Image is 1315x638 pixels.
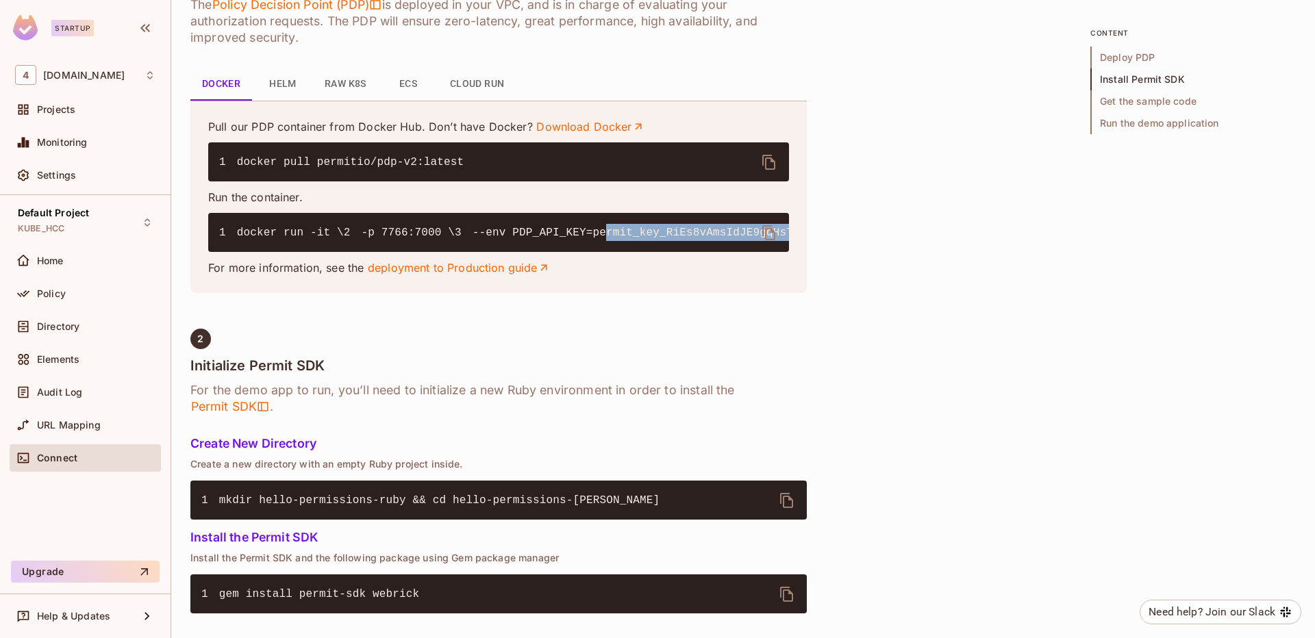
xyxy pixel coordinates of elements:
[344,225,362,241] span: 2
[190,437,807,450] h5: Create New Directory
[208,260,789,275] p: For more information, see the
[536,119,644,134] a: Download Docker
[37,452,77,463] span: Connect
[51,20,94,36] div: Startup
[37,288,66,299] span: Policy
[237,156,464,168] span: docker pull permitio/pdp-v2:latest
[43,70,125,81] span: Workspace: 46labs.com
[208,119,789,134] p: Pull our PDP container from Docker Hub. Don’t have Docker?
[753,216,786,249] button: delete
[201,492,219,509] span: 1
[314,68,377,101] button: Raw K8s
[13,15,38,40] img: SReyMgAAAABJRU5ErkJggg==
[37,104,75,115] span: Projects
[1090,90,1296,112] span: Get the sample code
[190,552,807,563] p: Install the Permit SDK and the following package using Gem package manager
[37,321,79,332] span: Directory
[1090,47,1296,68] span: Deploy PDP
[771,484,803,517] button: delete
[190,398,270,415] span: Permit SDK
[219,588,420,600] span: gem install permit-sdk webrick
[1090,27,1296,38] p: content
[753,146,786,179] button: delete
[37,611,110,622] span: Help & Updates
[18,207,89,218] span: Default Project
[1090,112,1296,134] span: Run the demo application
[197,333,203,344] span: 2
[18,223,64,234] span: KUBE_HCC
[11,561,160,583] button: Upgrade
[237,227,344,239] span: docker run -it \
[190,382,807,415] h6: For the demo app to run, you’ll need to initialize a new Ruby environment in order to install the .
[208,190,789,205] p: Run the container.
[1149,604,1275,620] div: Need help? Join our Slack
[455,225,473,241] span: 3
[219,494,660,507] span: mkdir hello-permissions-ruby && cd hello-permissions-[PERSON_NAME]
[190,459,807,470] p: Create a new directory with an empty Ruby project inside.
[37,137,88,148] span: Monitoring
[37,170,76,181] span: Settings
[771,578,803,611] button: delete
[377,68,439,101] button: ECS
[190,357,807,374] h4: Initialize Permit SDK
[15,65,36,85] span: 4
[37,420,101,431] span: URL Mapping
[252,68,314,101] button: Helm
[219,154,237,170] span: 1
[37,354,79,365] span: Elements
[201,586,219,602] span: 1
[190,68,252,101] button: Docker
[1090,68,1296,90] span: Install Permit SDK
[219,225,237,241] span: 1
[439,68,516,101] button: Cloud Run
[37,387,82,398] span: Audit Log
[190,531,807,544] h5: Install the Permit SDK
[37,255,64,266] span: Home
[368,260,551,275] a: deployment to Production guide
